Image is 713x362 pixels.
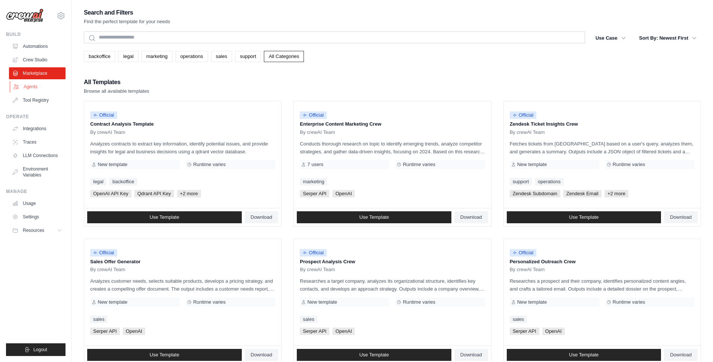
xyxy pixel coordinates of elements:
[90,111,117,119] span: Official
[134,190,174,197] span: Qdrant API Key
[211,51,232,62] a: sales
[177,190,201,197] span: +2 more
[664,211,698,223] a: Download
[6,188,65,194] div: Manage
[510,258,695,266] p: Personalized Outreach Crew
[307,162,323,168] span: 7 users
[193,299,226,305] span: Runtime varies
[98,299,127,305] span: New template
[507,211,661,223] a: Use Template
[6,343,65,356] button: Logout
[300,111,327,119] span: Official
[90,249,117,257] span: Official
[9,224,65,236] button: Resources
[90,316,107,323] a: sales
[90,328,120,335] span: Serper API
[9,163,65,181] a: Environment Variables
[9,94,65,106] a: Tool Registry
[460,352,482,358] span: Download
[297,211,451,223] a: Use Template
[510,267,545,273] span: By crewAI Team
[245,349,278,361] a: Download
[251,214,272,220] span: Download
[9,40,65,52] a: Automations
[300,178,327,185] a: marketing
[9,197,65,209] a: Usage
[454,349,488,361] a: Download
[300,267,335,273] span: By crewAI Team
[23,227,44,233] span: Resources
[251,352,272,358] span: Download
[9,123,65,135] a: Integrations
[569,214,598,220] span: Use Template
[150,214,179,220] span: Use Template
[300,120,485,128] p: Enterprise Content Marketing Crew
[510,328,539,335] span: Serper API
[87,211,242,223] a: Use Template
[90,120,275,128] p: Contract Analysis Template
[300,190,329,197] span: Serper API
[510,120,695,128] p: Zendesk Ticket Insights Crew
[10,81,66,93] a: Agents
[90,178,106,185] a: legal
[300,258,485,266] p: Prospect Analysis Crew
[84,77,149,88] h2: All Templates
[460,214,482,220] span: Download
[264,51,304,62] a: All Categories
[604,190,628,197] span: +2 more
[517,162,547,168] span: New template
[300,249,327,257] span: Official
[510,129,545,135] span: By crewAI Team
[332,190,355,197] span: OpenAI
[664,349,698,361] a: Download
[90,267,125,273] span: By crewAI Team
[517,299,547,305] span: New template
[176,51,208,62] a: operations
[510,277,695,293] p: Researches a prospect and their company, identifies personalized content angles, and crafts a tai...
[300,316,317,323] a: sales
[9,54,65,66] a: Crew Studio
[235,51,261,62] a: support
[510,111,537,119] span: Official
[33,347,47,353] span: Logout
[507,349,661,361] a: Use Template
[90,140,275,156] p: Analyzes contracts to extract key information, identify potential issues, and provide insights fo...
[510,178,532,185] a: support
[9,211,65,223] a: Settings
[403,299,435,305] span: Runtime varies
[563,190,601,197] span: Zendesk Email
[542,328,565,335] span: OpenAI
[613,299,645,305] span: Runtime varies
[403,162,435,168] span: Runtime varies
[510,316,527,323] a: sales
[90,129,125,135] span: By crewAI Team
[359,214,389,220] span: Use Template
[454,211,488,223] a: Download
[359,352,389,358] span: Use Template
[84,88,149,95] p: Browse all available templates
[98,162,127,168] span: New template
[300,328,329,335] span: Serper API
[123,328,145,335] span: OpenAI
[9,136,65,148] a: Traces
[84,18,170,25] p: Find the perfect template for your needs
[90,277,275,293] p: Analyzes customer needs, selects suitable products, develops a pricing strategy, and creates a co...
[84,7,170,18] h2: Search and Filters
[332,328,355,335] span: OpenAI
[87,349,242,361] a: Use Template
[510,249,537,257] span: Official
[193,162,226,168] span: Runtime varies
[569,352,598,358] span: Use Template
[9,67,65,79] a: Marketplace
[300,277,485,293] p: Researches a target company, analyzes its organizational structure, identifies key contacts, and ...
[118,51,138,62] a: legal
[510,190,560,197] span: Zendesk Subdomain
[150,352,179,358] span: Use Template
[90,258,275,266] p: Sales Offer Generator
[510,140,695,156] p: Fetches tickets from [GEOGRAPHIC_DATA] based on a user's query, analyzes them, and generates a su...
[300,140,485,156] p: Conducts thorough research on topic to identify emerging trends, analyze competitor strategies, a...
[635,31,701,45] button: Sort By: Newest First
[141,51,173,62] a: marketing
[300,129,335,135] span: By crewAI Team
[84,51,115,62] a: backoffice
